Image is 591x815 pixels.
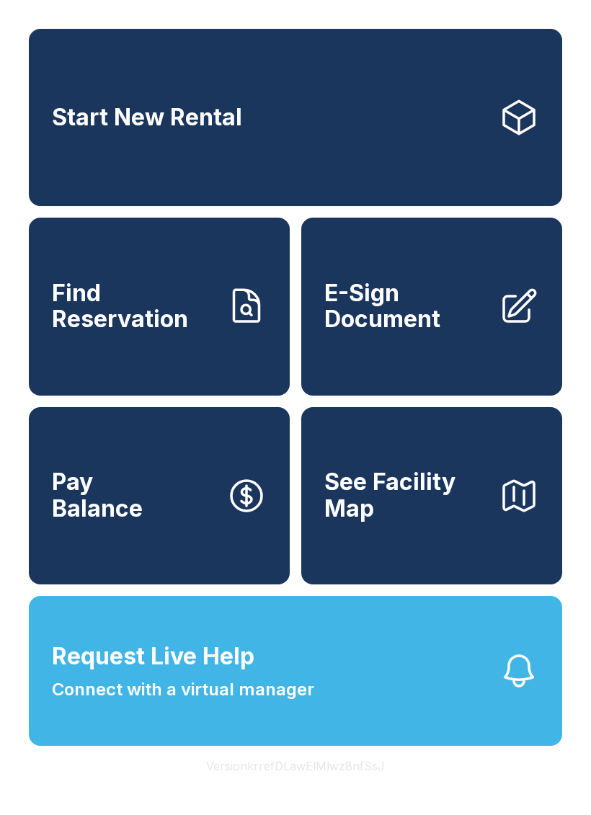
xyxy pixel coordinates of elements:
span: Find Reservation [52,280,215,333]
span: Request Live Help [52,639,254,674]
a: E-Sign Document [301,218,562,395]
a: Find Reservation [29,218,290,395]
button: VersionkrrefDLawElMlwz8nfSsJ [195,746,396,786]
button: See Facility Map [301,407,562,584]
span: See Facility Map [324,469,487,522]
a: Start New Rental [29,29,562,206]
span: Pay Balance [52,469,143,522]
button: Request Live HelpConnect with a virtual manager [29,596,562,746]
span: Start New Rental [52,104,242,131]
span: E-Sign Document [324,280,487,333]
span: Connect with a virtual manager [52,677,314,703]
button: PayBalance [29,407,290,584]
